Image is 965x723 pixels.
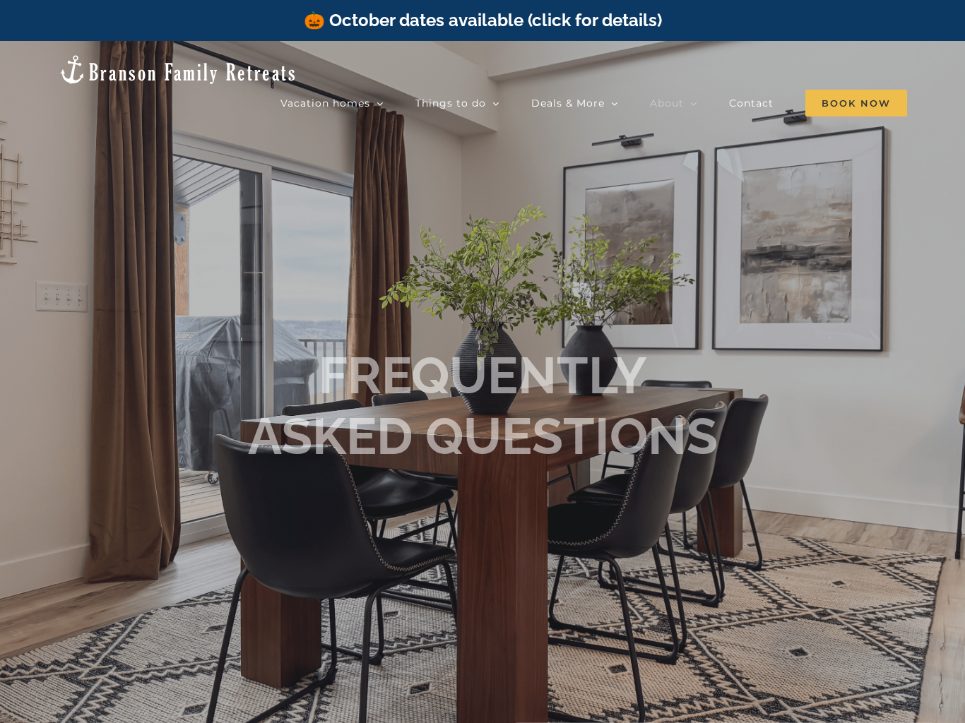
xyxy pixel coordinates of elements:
a: Deals & More [531,89,618,117]
span: Vacation homes [280,98,370,108]
span: Contact [729,98,774,108]
a: Vacation homes [280,89,384,117]
span: Things to do [415,98,486,108]
a: Book Now [805,89,907,117]
span: Deals & More [531,98,605,108]
a: Contact [729,89,774,117]
span: Book Now [805,90,907,116]
a: About [650,89,697,117]
span: About [650,98,684,108]
img: Branson Family Retreats Logo [58,54,297,85]
b: FREQUENTLY ASKED QUESTIONS [248,345,718,466]
a: Things to do [415,89,499,117]
a: 🎃 October dates available (click for details) [304,10,662,30]
nav: Main Menu [280,89,907,117]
